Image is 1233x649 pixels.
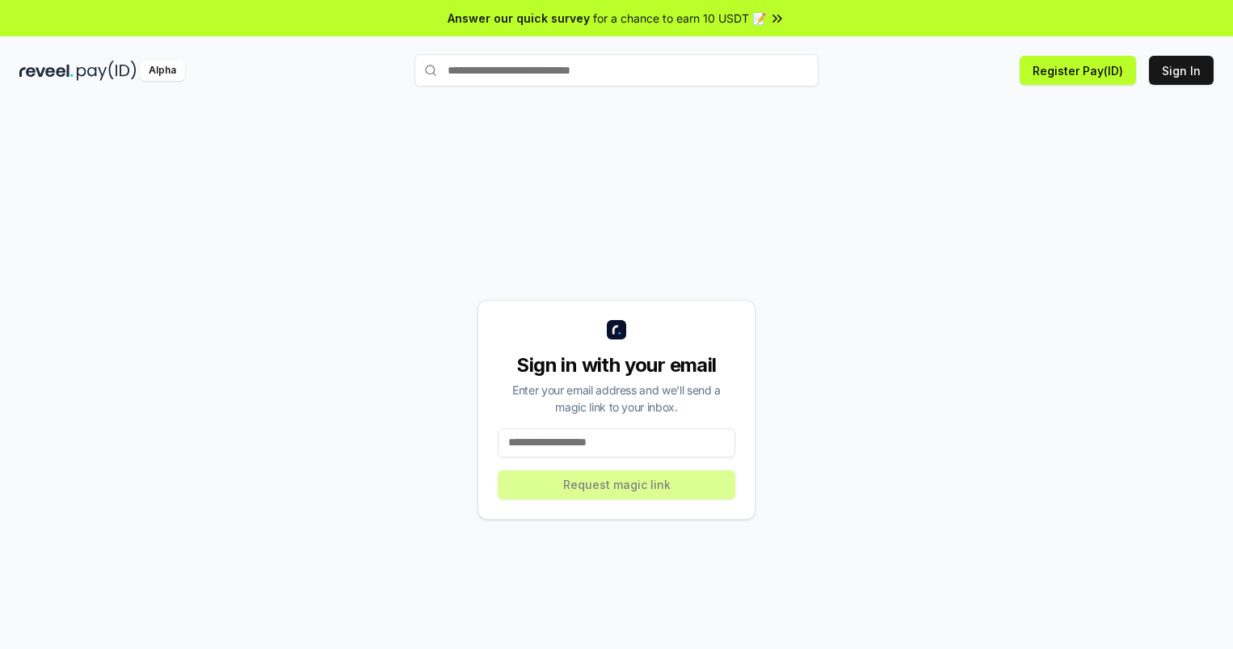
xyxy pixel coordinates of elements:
img: logo_small [607,320,626,339]
img: pay_id [77,61,137,81]
div: Enter your email address and we’ll send a magic link to your inbox. [498,381,735,415]
span: Answer our quick survey [448,10,590,27]
img: reveel_dark [19,61,74,81]
div: Alpha [140,61,185,81]
button: Sign In [1149,56,1214,85]
div: Sign in with your email [498,352,735,378]
span: for a chance to earn 10 USDT 📝 [593,10,766,27]
button: Register Pay(ID) [1020,56,1136,85]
